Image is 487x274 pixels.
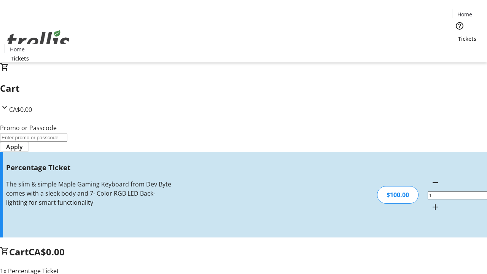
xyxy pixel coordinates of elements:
[6,162,172,173] h3: Percentage Ticket
[29,245,65,258] span: CA$0.00
[9,105,32,114] span: CA$0.00
[5,45,29,53] a: Home
[452,10,477,18] a: Home
[452,35,482,43] a: Tickets
[5,22,72,60] img: Orient E2E Organization LWHmJ57qa7's Logo
[6,180,172,207] div: The slim & simple Maple Gaming Keyboard from Dev Byte comes with a sleek body and 7- Color RGB LE...
[452,43,467,58] button: Cart
[428,175,443,190] button: Decrement by one
[10,45,25,53] span: Home
[377,186,419,204] div: $100.00
[11,54,29,62] span: Tickets
[458,35,476,43] span: Tickets
[428,199,443,215] button: Increment by one
[5,54,35,62] a: Tickets
[457,10,472,18] span: Home
[6,142,23,151] span: Apply
[452,18,467,33] button: Help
